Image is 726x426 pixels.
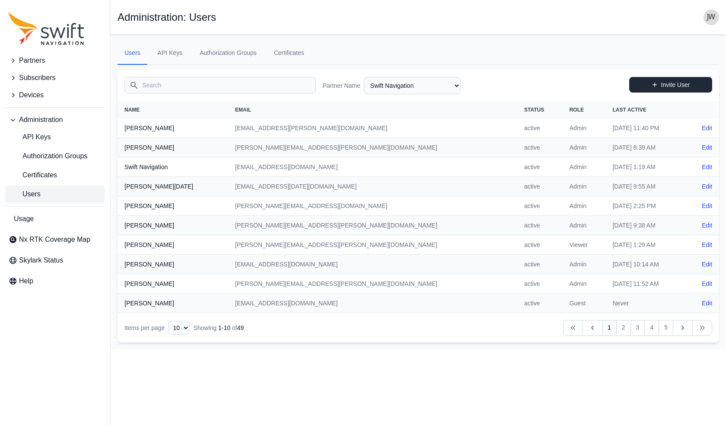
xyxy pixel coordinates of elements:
[605,294,686,313] td: Never
[5,210,105,227] a: Usage
[118,255,228,274] th: [PERSON_NAME]
[14,214,34,224] span: Usage
[19,276,33,286] span: Help
[19,115,63,125] span: Administration
[267,42,311,65] a: Certificates
[659,320,673,336] a: 5
[563,177,606,196] td: Admin
[5,252,105,269] a: Skylark Status
[364,77,461,94] select: Partner Name
[702,124,712,132] a: Edit
[517,274,563,294] td: active
[563,294,606,313] td: Guest
[118,294,228,313] th: [PERSON_NAME]
[517,196,563,216] td: active
[124,324,165,331] span: Items per page
[702,260,712,269] a: Edit
[118,157,228,177] th: Swift Navigation
[228,138,517,157] td: [PERSON_NAME][EMAIL_ADDRESS][PERSON_NAME][DOMAIN_NAME]
[218,324,230,331] span: 1 - 10
[563,138,606,157] td: Admin
[118,313,719,343] nav: Table navigation
[323,81,360,90] label: Partner Name
[228,274,517,294] td: [PERSON_NAME][EMAIL_ADDRESS][PERSON_NAME][DOMAIN_NAME]
[118,216,228,235] th: [PERSON_NAME]
[118,274,228,294] th: [PERSON_NAME]
[124,77,316,93] input: Search
[702,182,712,191] a: Edit
[228,157,517,177] td: [EMAIL_ADDRESS][DOMAIN_NAME]
[228,101,517,119] th: Email
[193,42,264,65] a: Authorization Groups
[605,138,686,157] td: [DATE] 8:39 AM
[563,196,606,216] td: Admin
[5,128,105,146] a: API Keys
[602,320,617,336] a: 1
[616,320,631,336] a: 2
[118,119,228,138] th: [PERSON_NAME]
[19,55,45,66] span: Partners
[563,157,606,177] td: Admin
[118,196,228,216] th: [PERSON_NAME]
[563,235,606,255] td: Viewer
[151,42,190,65] a: API Keys
[228,177,517,196] td: [EMAIL_ADDRESS][DATE][DOMAIN_NAME]
[118,12,216,22] h1: Administration: Users
[19,73,55,83] span: Subscribers
[644,320,659,336] a: 4
[19,234,90,245] span: Nx RTK Coverage Map
[630,320,645,336] a: 3
[563,101,606,119] th: Role
[702,143,712,152] a: Edit
[702,279,712,288] a: Edit
[605,101,686,119] th: Last Active
[228,294,517,313] td: [EMAIL_ADDRESS][DOMAIN_NAME]
[19,90,44,100] span: Devices
[605,177,686,196] td: [DATE] 9:55 AM
[228,119,517,138] td: [EMAIL_ADDRESS][PERSON_NAME][DOMAIN_NAME]
[5,52,105,69] button: Partners
[704,10,719,25] img: user photo
[118,101,228,119] th: Name
[5,147,105,165] a: Authorization Groups
[702,299,712,307] a: Edit
[517,119,563,138] td: active
[517,101,563,119] th: Status
[563,119,606,138] td: Admin
[702,202,712,210] a: Edit
[118,42,147,65] a: Users
[517,177,563,196] td: active
[9,151,87,161] span: Authorization Groups
[193,324,244,332] div: Showing of
[605,119,686,138] td: [DATE] 11:40 PM
[702,240,712,249] a: Edit
[228,235,517,255] td: [PERSON_NAME][EMAIL_ADDRESS][PERSON_NAME][DOMAIN_NAME]
[5,186,105,203] a: Users
[517,157,563,177] td: active
[5,272,105,290] a: Help
[228,216,517,235] td: [PERSON_NAME][EMAIL_ADDRESS][PERSON_NAME][DOMAIN_NAME]
[5,231,105,248] a: Nx RTK Coverage Map
[168,321,190,335] select: Display Limit
[237,324,244,331] span: 49
[517,294,563,313] td: active
[228,196,517,216] td: [PERSON_NAME][EMAIL_ADDRESS][DOMAIN_NAME]
[19,255,63,266] span: Skylark Status
[629,77,712,93] a: Invite User
[5,167,105,184] a: Certificates
[605,235,686,255] td: [DATE] 1:29 AM
[563,274,606,294] td: Admin
[605,274,686,294] td: [DATE] 11:52 AM
[702,221,712,230] a: Edit
[9,132,51,142] span: API Keys
[563,216,606,235] td: Admin
[605,196,686,216] td: [DATE] 2:25 PM
[517,255,563,274] td: active
[605,255,686,274] td: [DATE] 10:14 AM
[118,235,228,255] th: [PERSON_NAME]
[5,111,105,128] button: Administration
[605,157,686,177] td: [DATE] 1:19 AM
[9,170,57,180] span: Certificates
[517,138,563,157] td: active
[563,255,606,274] td: Admin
